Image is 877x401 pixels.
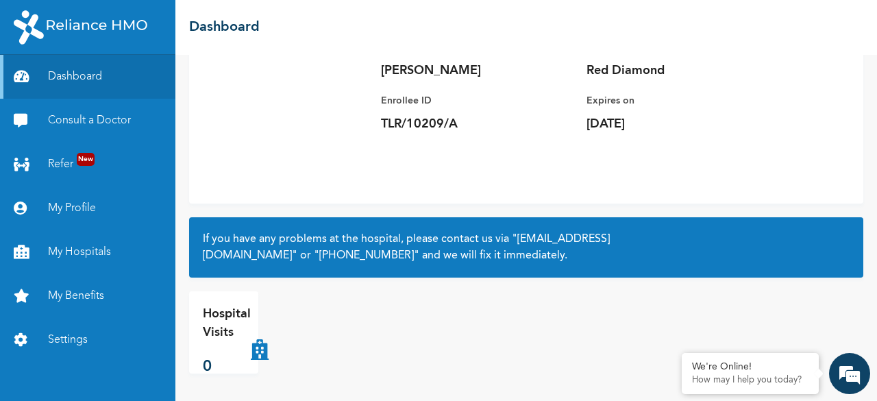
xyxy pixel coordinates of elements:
[203,356,251,378] p: 0
[381,93,573,109] p: Enrollee ID
[586,93,778,109] p: Expires on
[203,305,251,342] p: Hospital Visits
[692,361,808,373] div: We're Online!
[381,62,573,79] p: [PERSON_NAME]
[25,69,55,103] img: d_794563401_company_1708531726252_794563401
[314,250,419,261] a: "[PHONE_NUMBER]"
[134,332,262,374] div: FAQs
[203,231,850,264] h2: If you have any problems at the hospital, please contact us via or and we will fix it immediately.
[586,116,778,132] p: [DATE]
[79,127,189,266] span: We're online!
[7,356,134,365] span: Conversation
[14,10,147,45] img: RelianceHMO's Logo
[77,153,95,166] span: New
[381,116,573,132] p: TLR/10209/A
[225,7,258,40] div: Minimize live chat window
[586,62,778,79] p: Red Diamond
[203,25,367,190] img: Enrollee
[71,77,230,95] div: Chat with us now
[692,375,808,386] p: How may I help you today?
[7,284,261,332] textarea: Type your message and hit 'Enter'
[189,17,260,38] h2: Dashboard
